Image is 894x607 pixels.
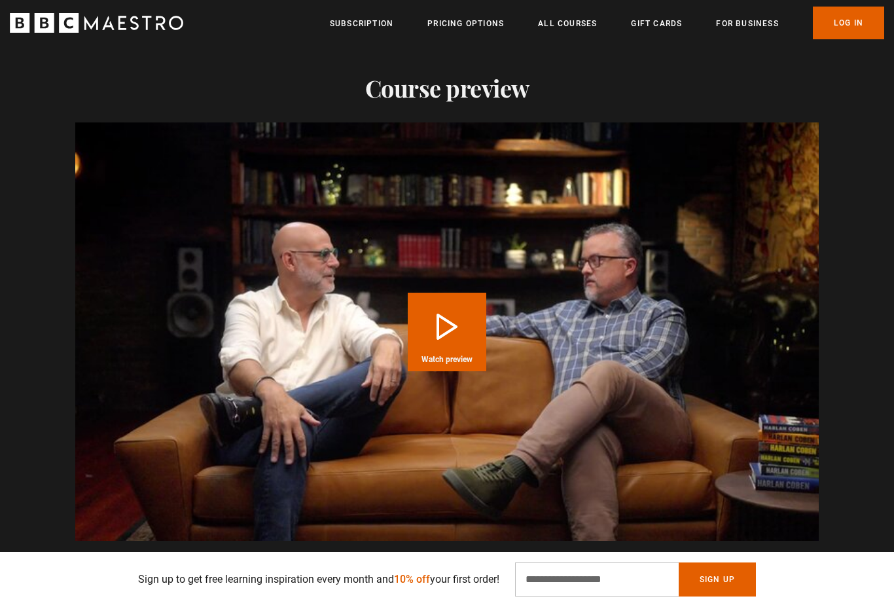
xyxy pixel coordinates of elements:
[538,17,597,30] a: All Courses
[408,293,486,371] button: Play Course overview for Writing Thrillers with Harlan Coben
[75,74,819,101] h2: Course preview
[679,562,756,597] button: Sign Up
[813,7,884,39] a: Log In
[10,13,183,33] svg: BBC Maestro
[716,17,778,30] a: For business
[631,17,682,30] a: Gift Cards
[330,17,393,30] a: Subscription
[75,122,819,541] video-js: Video Player
[427,17,504,30] a: Pricing Options
[138,572,499,587] p: Sign up to get free learning inspiration every month and your first order!
[421,356,473,363] span: Watch preview
[330,7,884,39] nav: Primary
[394,573,430,585] span: 10% off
